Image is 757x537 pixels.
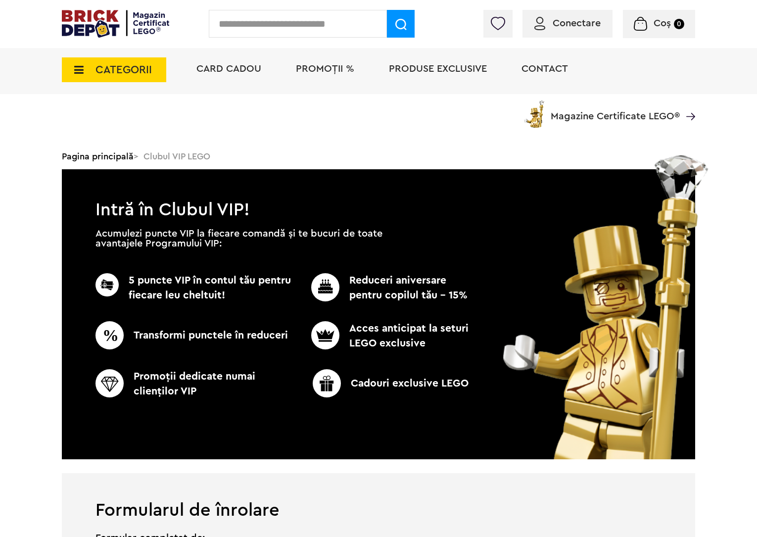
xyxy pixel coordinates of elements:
p: Promoţii dedicate numai clienţilor VIP [95,369,295,399]
a: Card Cadou [196,64,261,74]
a: Produse exclusive [389,64,487,74]
a: Contact [521,64,568,74]
p: Reduceri aniversare pentru copilul tău - 15% [295,273,472,303]
p: Acces anticipat la seturi LEGO exclusive [295,321,472,351]
img: CC_BD_Green_chek_mark [95,321,124,349]
small: 0 [674,19,684,29]
a: Conectare [534,18,601,28]
p: Cadouri exclusive LEGO [291,369,490,397]
img: CC_BD_Green_chek_mark [313,369,341,397]
p: 5 puncte VIP în contul tău pentru fiecare leu cheltuit! [95,273,295,303]
div: > Clubul VIP LEGO [62,144,695,169]
h1: Intră în Clubul VIP! [62,169,695,215]
span: Coș [654,18,671,28]
p: Acumulezi puncte VIP la fiecare comandă și te bucuri de toate avantajele Programului VIP: [95,229,382,248]
a: Pagina principală [62,152,134,161]
span: Magazine Certificate LEGO® [551,98,680,121]
p: Transformi punctele în reduceri [95,321,295,349]
span: CATEGORII [95,64,152,75]
img: CC_BD_Green_chek_mark [95,273,119,296]
a: Magazine Certificate LEGO® [680,98,695,108]
img: CC_BD_Green_chek_mark [311,321,339,349]
img: vip_page_image [489,155,723,459]
a: PROMOȚII % [296,64,354,74]
h1: Formularul de înrolare [62,473,695,519]
img: CC_BD_Green_chek_mark [95,369,124,397]
img: CC_BD_Green_chek_mark [311,273,339,301]
span: Conectare [553,18,601,28]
